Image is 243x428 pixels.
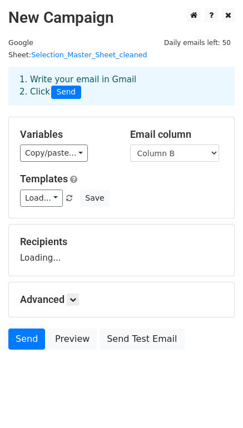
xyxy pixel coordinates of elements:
a: Templates [20,173,68,185]
button: Save [80,190,109,207]
a: Preview [48,329,97,350]
h2: New Campaign [8,8,235,27]
a: Load... [20,190,63,207]
a: Send Test Email [100,329,184,350]
a: Copy/paste... [20,145,88,162]
a: Selection_Master_Sheet_cleaned [31,51,147,59]
div: 1. Write your email in Gmail 2. Click [11,73,232,99]
small: Google Sheet: [8,38,147,59]
div: Loading... [20,236,223,265]
span: Daily emails left: 50 [160,37,235,49]
span: Send [51,86,81,99]
a: Send [8,329,45,350]
h5: Recipients [20,236,223,248]
h5: Email column [130,128,224,141]
h5: Variables [20,128,113,141]
a: Daily emails left: 50 [160,38,235,47]
h5: Advanced [20,293,223,306]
